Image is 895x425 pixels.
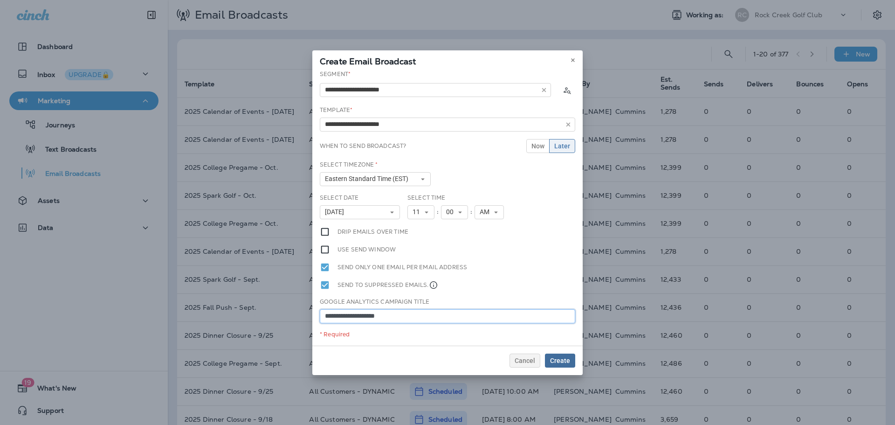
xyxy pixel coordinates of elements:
label: When to send broadcast? [320,142,406,150]
span: Now [531,143,544,149]
button: Later [549,139,575,153]
label: Select Timezone [320,161,378,168]
button: 11 [407,205,434,219]
span: Later [554,143,570,149]
span: Create [550,357,570,364]
button: Eastern Standard Time (EST) [320,172,431,186]
button: Cancel [509,354,540,368]
label: Send to suppressed emails. [337,280,438,290]
span: 11 [413,208,424,216]
span: Eastern Standard Time (EST) [325,175,412,183]
label: Drip emails over time [337,227,408,237]
span: 00 [446,208,457,216]
button: Now [526,139,550,153]
button: [DATE] [320,205,400,219]
label: Template [320,106,352,114]
button: AM [475,205,504,219]
label: Send only one email per email address [337,262,467,272]
div: * Required [320,331,575,338]
div: : [434,205,441,219]
label: Select Date [320,194,359,202]
label: Segment [320,70,351,78]
label: Use send window [337,244,396,255]
span: [DATE] [325,208,348,216]
span: AM [480,208,493,216]
div: Create Email Broadcast [312,50,583,70]
button: Create [545,354,575,368]
div: : [468,205,475,219]
span: Cancel [515,357,535,364]
button: Calculate the estimated number of emails to be sent based on selected segment. (This could take a... [558,82,575,98]
label: Select Time [407,194,446,202]
button: 00 [441,205,468,219]
label: Google Analytics Campaign Title [320,298,429,306]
